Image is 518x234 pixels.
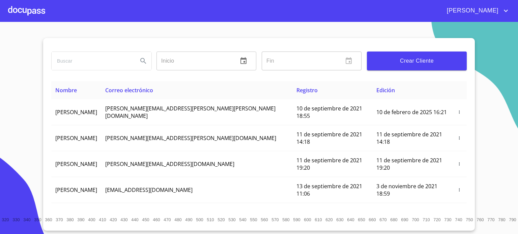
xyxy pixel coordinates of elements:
[105,134,276,142] span: [PERSON_NAME][EMAIL_ADDRESS][PERSON_NAME][DOMAIN_NAME]
[162,214,173,225] button: 470
[105,186,193,194] span: [EMAIL_ADDRESS][DOMAIN_NAME]
[271,217,279,222] span: 570
[388,214,399,225] button: 680
[356,214,367,225] button: 650
[421,214,432,225] button: 710
[12,217,20,222] span: 330
[376,87,395,94] span: Edición
[281,214,291,225] button: 580
[509,217,516,222] span: 790
[315,217,322,222] span: 610
[55,160,97,168] span: [PERSON_NAME]
[105,105,276,120] span: [PERSON_NAME][EMAIL_ADDRESS][PERSON_NAME][PERSON_NAME][DOMAIN_NAME]
[248,214,259,225] button: 550
[66,217,74,222] span: 380
[23,217,30,222] span: 340
[270,214,281,225] button: 570
[55,87,77,94] span: Nombre
[164,217,171,222] span: 470
[76,214,86,225] button: 390
[432,214,442,225] button: 720
[367,52,467,70] button: Crear Cliente
[86,214,97,225] button: 400
[52,52,133,70] input: search
[282,217,289,222] span: 580
[239,217,246,222] span: 540
[293,217,300,222] span: 590
[486,214,496,225] button: 770
[498,217,505,222] span: 780
[55,108,97,116] span: [PERSON_NAME]
[237,214,248,225] button: 540
[487,217,494,222] span: 770
[496,214,507,225] button: 780
[304,217,311,222] span: 600
[205,214,216,225] button: 510
[227,214,237,225] button: 530
[32,214,43,225] button: 350
[296,105,362,120] span: 10 de septiembre de 2021 18:55
[455,217,462,222] span: 740
[477,217,484,222] span: 760
[131,217,138,222] span: 440
[399,214,410,225] button: 690
[218,217,225,222] span: 520
[442,5,510,16] button: account of current user
[464,214,475,225] button: 750
[379,217,386,222] span: 670
[56,217,63,222] span: 370
[325,217,333,222] span: 620
[335,214,345,225] button: 630
[296,157,362,171] span: 11 de septiembre de 2021 19:20
[2,217,9,222] span: 320
[412,217,419,222] span: 700
[433,217,440,222] span: 720
[183,214,194,225] button: 490
[466,217,473,222] span: 750
[401,217,408,222] span: 690
[442,5,502,16] span: [PERSON_NAME]
[376,182,437,197] span: 3 de noviembre de 2021 18:59
[185,217,192,222] span: 490
[376,131,442,145] span: 11 de septiembre de 2021 14:18
[22,214,32,225] button: 340
[250,217,257,222] span: 550
[296,131,362,145] span: 11 de septiembre de 2021 14:18
[259,214,270,225] button: 560
[105,87,153,94] span: Correo electrónico
[376,157,442,171] span: 11 de septiembre de 2021 19:20
[108,214,119,225] button: 420
[99,217,106,222] span: 410
[347,217,354,222] span: 640
[105,160,234,168] span: [PERSON_NAME][EMAIL_ADDRESS][DOMAIN_NAME]
[324,214,335,225] button: 620
[54,214,65,225] button: 370
[142,217,149,222] span: 450
[151,214,162,225] button: 460
[34,217,41,222] span: 350
[119,214,129,225] button: 430
[367,214,378,225] button: 660
[372,56,461,66] span: Crear Cliente
[376,208,442,223] span: 14 de septiembre de 2021 12:26
[475,214,486,225] button: 760
[376,108,447,116] span: 10 de febrero de 2025 16:21
[153,217,160,222] span: 460
[140,214,151,225] button: 450
[77,217,84,222] span: 390
[358,217,365,222] span: 650
[97,214,108,225] button: 410
[55,186,97,194] span: [PERSON_NAME]
[296,208,362,223] span: 14 de septiembre de 2021 12:26
[194,214,205,225] button: 500
[442,214,453,225] button: 730
[507,214,518,225] button: 790
[216,214,227,225] button: 520
[261,217,268,222] span: 560
[196,217,203,222] span: 500
[313,214,324,225] button: 610
[43,214,54,225] button: 360
[336,217,343,222] span: 630
[55,134,97,142] span: [PERSON_NAME]
[45,217,52,222] span: 360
